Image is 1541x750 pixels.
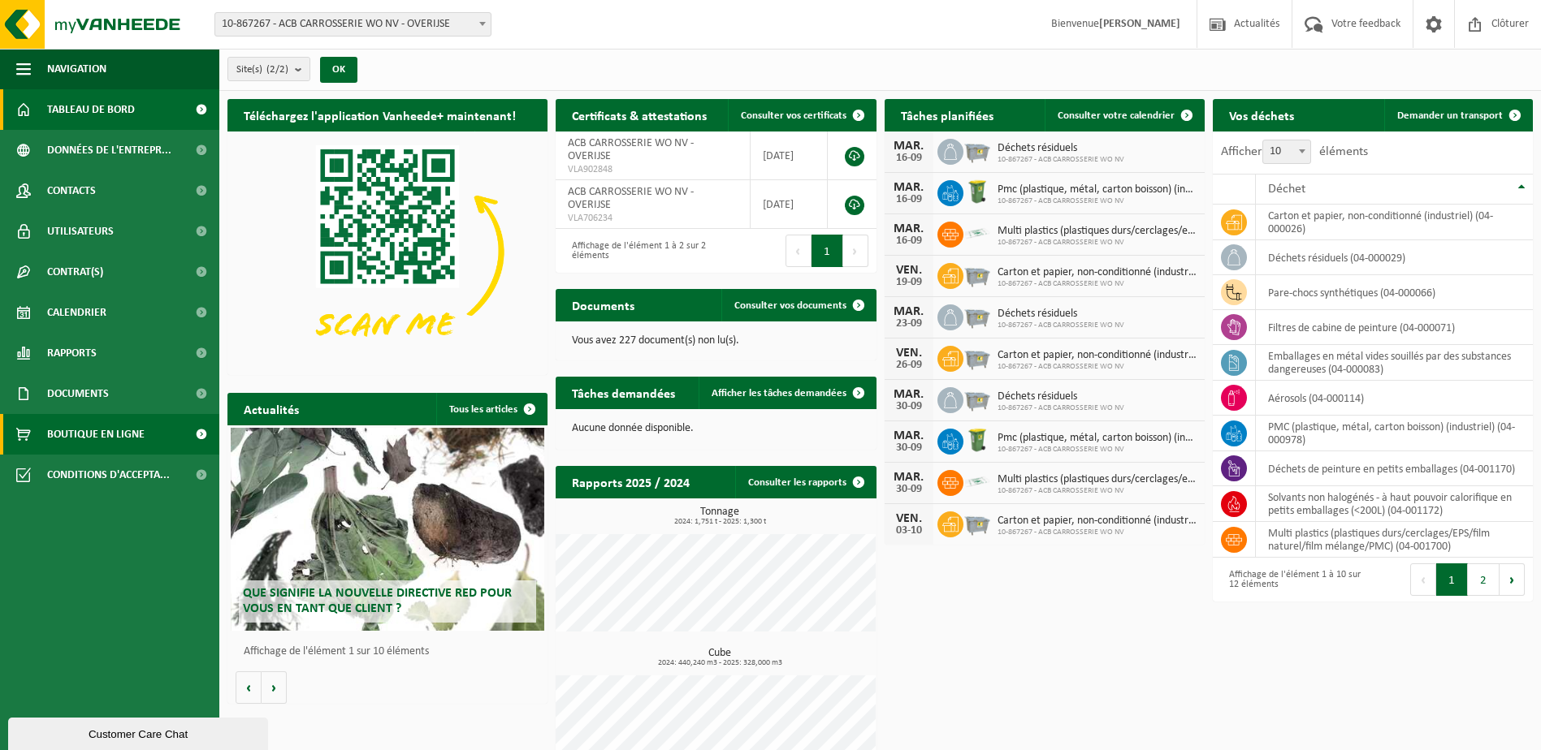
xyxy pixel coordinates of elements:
[8,714,271,750] iframe: chat widget
[963,178,991,205] img: WB-0240-HPE-GN-50
[47,211,114,252] span: Utilisateurs
[572,335,859,347] p: Vous avez 227 document(s) non lu(s).
[1099,18,1180,30] strong: [PERSON_NAME]
[47,252,103,292] span: Contrat(s)
[572,423,859,434] p: Aucune donnée disponible.
[741,110,846,121] span: Consulter vos certificats
[266,64,288,75] count: (2/2)
[214,12,491,37] span: 10-867267 - ACB CARROSSERIE WO NV - OVERIJSE
[1221,145,1368,158] label: Afficher éléments
[998,432,1197,445] span: Pmc (plastique, métal, carton boisson) (industriel)
[564,506,876,526] h3: Tonnage
[564,518,876,526] span: 2024: 1,751 t - 2025: 1,300 t
[885,99,1010,131] h2: Tâches planifiées
[998,196,1197,206] span: 10-867267 - ACB CARROSSERIE WO NV
[568,137,694,162] span: ACB CARROSSERIE WO NV - OVERIJSE
[556,289,651,321] h2: Documents
[843,235,868,267] button: Next
[47,333,97,373] span: Rapports
[893,181,925,194] div: MAR.
[998,515,1197,528] span: Carton et papier, non-conditionné (industriel)
[893,318,925,330] div: 23-09
[568,212,738,225] span: VLA706234
[998,238,1197,248] span: 10-867267 - ACB CARROSSERIE WO NV
[436,393,546,425] a: Tous les articles
[1256,205,1533,240] td: carton et papier, non-conditionné (industriel) (04-000026)
[893,429,925,442] div: MAR.
[998,279,1197,289] span: 10-867267 - ACB CARROSSERIE WO NV
[963,302,991,330] img: WB-2500-GAL-GY-01
[728,99,875,131] a: Consulter vos certificats
[998,473,1197,486] span: Multi plastics (plastiques durs/cerclages/eps/film naturel/film mélange/pmc)
[564,648,876,667] h3: Cube
[893,442,925,454] div: 30-09
[1263,140,1310,163] span: 10
[998,390,1124,403] span: Déchets résiduels
[1397,110,1503,121] span: Demander un transport
[712,388,846,399] span: Afficher les tâches demandées
[1268,183,1305,196] span: Déchet
[893,388,925,401] div: MAR.
[556,466,706,498] h2: Rapports 2025 / 2024
[1410,563,1436,596] button: Previous
[893,140,925,153] div: MAR.
[998,362,1197,372] span: 10-867267 - ACB CARROSSERIE WO NV
[963,509,991,537] img: WB-2500-GAL-GY-01
[1500,563,1525,596] button: Next
[1436,563,1468,596] button: 1
[1262,140,1311,164] span: 10
[568,186,694,211] span: ACB CARROSSERIE WO NV - OVERIJSE
[998,142,1124,155] span: Déchets résiduels
[751,131,829,180] td: [DATE]
[963,261,991,288] img: WB-2500-GAL-GY-01
[236,58,288,82] span: Site(s)
[320,57,357,83] button: OK
[227,131,548,372] img: Download de VHEPlus App
[963,219,991,247] img: LP-SK-00500-LPE-16
[1213,99,1310,131] h2: Vos déchets
[1256,345,1533,381] td: emballages en métal vides souillés par des substances dangereuses (04-000083)
[893,194,925,205] div: 16-09
[556,99,723,131] h2: Certificats & attestations
[893,277,925,288] div: 19-09
[244,646,539,657] p: Affichage de l'élément 1 sur 10 éléments
[1058,110,1175,121] span: Consulter votre calendrier
[734,300,846,311] span: Consulter vos documents
[786,235,812,267] button: Previous
[47,373,109,414] span: Documents
[998,183,1197,196] span: Pmc (plastique, métal, carton boisson) (industriel)
[1256,486,1533,522] td: solvants non halogénés - à haut pouvoir calorifique en petits emballages (<200L) (04-001172)
[47,89,135,130] span: Tableau de bord
[262,671,287,704] button: Volgende
[1256,240,1533,275] td: déchets résiduels (04-000029)
[963,385,991,412] img: WB-2500-GAL-GY-01
[998,308,1124,321] span: Déchets résiduels
[1256,451,1533,486] td: déchets de peinture en petits emballages (04-001170)
[243,587,512,615] span: Que signifie la nouvelle directive RED pour vous en tant que client ?
[998,225,1197,238] span: Multi plastics (plastiques durs/cerclages/eps/film naturel/film mélange/pmc)
[735,466,875,498] a: Consulter les rapports
[564,233,708,269] div: Affichage de l'élément 1 à 2 sur 2 éléments
[721,289,875,321] a: Consulter vos documents
[998,403,1124,413] span: 10-867267 - ACB CARROSSERIE WO NV
[1468,563,1500,596] button: 2
[893,360,925,371] div: 26-09
[893,401,925,412] div: 30-09
[963,426,991,454] img: WB-0240-HPE-GN-50
[893,264,925,277] div: VEN.
[231,428,544,631] a: Que signifie la nouvelle directive RED pour vous en tant que client ?
[893,235,925,247] div: 16-09
[893,222,925,235] div: MAR.
[963,343,991,371] img: WB-2500-GAL-GY-01
[47,455,170,495] span: Conditions d'accepta...
[1256,522,1533,558] td: multi plastics (plastiques durs/cerclages/EPS/film naturel/film mélange/PMC) (04-001700)
[998,349,1197,362] span: Carton et papier, non-conditionné (industriel)
[215,13,491,36] span: 10-867267 - ACB CARROSSERIE WO NV - OVERIJSE
[893,305,925,318] div: MAR.
[998,321,1124,330] span: 10-867267 - ACB CARROSSERIE WO NV
[893,471,925,484] div: MAR.
[998,266,1197,279] span: Carton et papier, non-conditionné (industriel)
[963,468,991,495] img: LP-SK-00500-LPE-16
[1256,381,1533,416] td: aérosols (04-000114)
